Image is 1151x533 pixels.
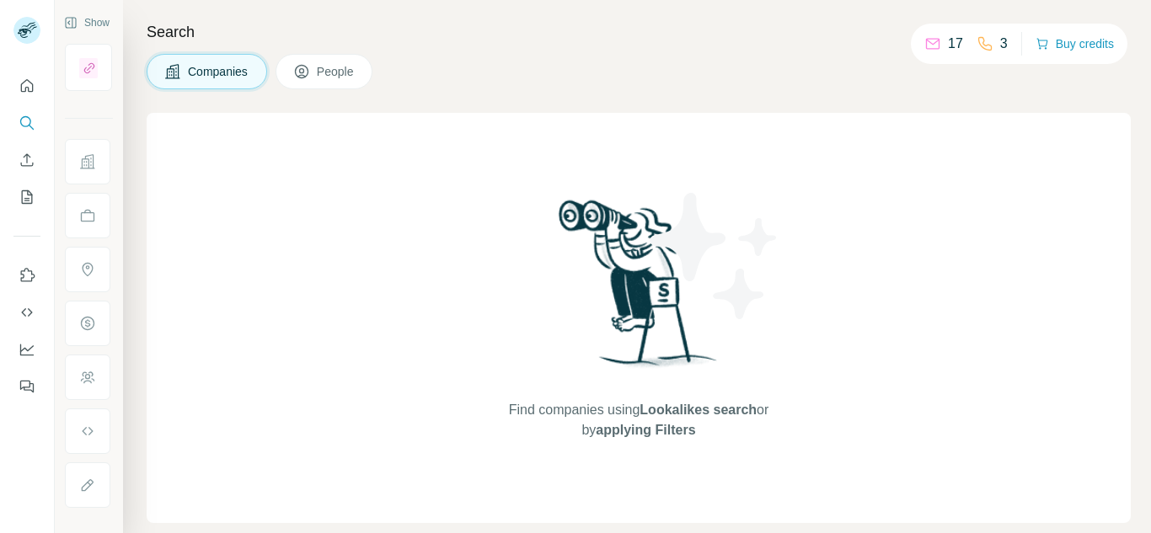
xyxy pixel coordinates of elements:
span: Lookalikes search [640,402,757,417]
button: Enrich CSV [13,145,40,175]
span: Find companies using or by [504,400,774,440]
button: Use Surfe API [13,297,40,328]
h4: Search [147,20,1131,44]
button: Dashboard [13,334,40,365]
button: Use Surfe on LinkedIn [13,260,40,290]
button: Quick start [13,71,40,101]
button: Search [13,108,40,138]
img: Surfe Illustration - Stars [639,180,790,332]
span: Companies [188,63,249,80]
button: My lists [13,182,40,212]
button: Feedback [13,371,40,402]
button: Buy credits [1036,32,1114,56]
span: People [317,63,356,80]
p: 17 [948,34,963,54]
span: applying Filters [596,423,695,437]
button: Show [52,10,121,35]
p: 3 [1000,34,1008,54]
img: Surfe Illustration - Woman searching with binoculars [551,195,726,383]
